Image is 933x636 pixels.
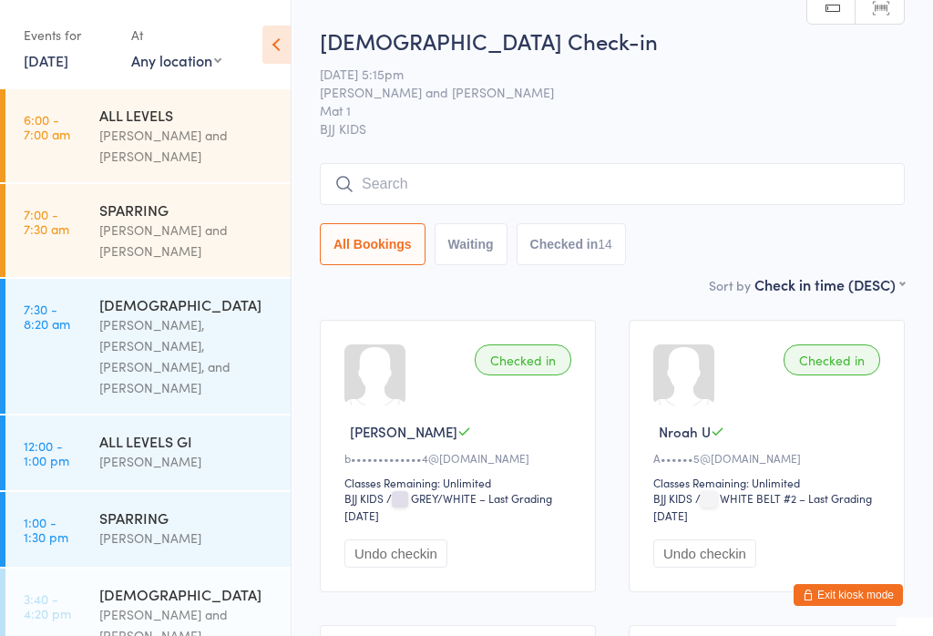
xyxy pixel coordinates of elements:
[709,276,751,294] label: Sort by
[5,492,291,567] a: 1:00 -1:30 pmSPARRING[PERSON_NAME]
[653,490,872,523] span: / WHITE BELT #2 – Last Grading [DATE]
[344,450,577,466] div: b•••••••••••••4@[DOMAIN_NAME]
[131,20,221,50] div: At
[659,422,711,441] span: Nroah U
[320,26,905,56] h2: [DEMOGRAPHIC_DATA] Check-in
[5,89,291,182] a: 6:00 -7:00 amALL LEVELS[PERSON_NAME] and [PERSON_NAME]
[99,314,275,398] div: [PERSON_NAME], [PERSON_NAME], [PERSON_NAME], and [PERSON_NAME]
[24,207,69,236] time: 7:00 - 7:30 am
[99,431,275,451] div: ALL LEVELS GI
[24,112,70,141] time: 6:00 - 7:00 am
[475,344,571,375] div: Checked in
[754,274,905,294] div: Check in time (DESC)
[5,279,291,414] a: 7:30 -8:20 am[DEMOGRAPHIC_DATA][PERSON_NAME], [PERSON_NAME], [PERSON_NAME], and [PERSON_NAME]
[517,223,626,265] button: Checked in14
[794,584,903,606] button: Exit kiosk mode
[350,422,457,441] span: [PERSON_NAME]
[320,223,425,265] button: All Bookings
[99,105,275,125] div: ALL LEVELS
[435,223,508,265] button: Waiting
[99,200,275,220] div: SPARRING
[784,344,880,375] div: Checked in
[320,119,905,138] span: BJJ KIDS
[131,50,221,70] div: Any location
[320,65,877,83] span: [DATE] 5:15pm
[653,475,886,490] div: Classes Remaining: Unlimited
[99,508,275,528] div: SPARRING
[99,294,275,314] div: [DEMOGRAPHIC_DATA]
[320,101,877,119] span: Mat 1
[24,20,113,50] div: Events for
[653,539,756,568] button: Undo checkin
[320,163,905,205] input: Search
[598,237,612,251] div: 14
[24,515,68,544] time: 1:00 - 1:30 pm
[24,591,71,621] time: 3:40 - 4:20 pm
[320,83,877,101] span: [PERSON_NAME] and [PERSON_NAME]
[24,438,69,467] time: 12:00 - 1:00 pm
[344,490,552,523] span: / GREY/WHITE – Last Grading [DATE]
[653,450,886,466] div: A••••••5@[DOMAIN_NAME]
[344,475,577,490] div: Classes Remaining: Unlimited
[24,50,68,70] a: [DATE]
[99,528,275,549] div: [PERSON_NAME]
[99,220,275,262] div: [PERSON_NAME] and [PERSON_NAME]
[99,125,275,167] div: [PERSON_NAME] and [PERSON_NAME]
[653,490,692,506] div: BJJ KIDS
[24,302,70,331] time: 7:30 - 8:20 am
[99,451,275,472] div: [PERSON_NAME]
[5,415,291,490] a: 12:00 -1:00 pmALL LEVELS GI[PERSON_NAME]
[344,490,384,506] div: BJJ KIDS
[5,184,291,277] a: 7:00 -7:30 amSPARRING[PERSON_NAME] and [PERSON_NAME]
[99,584,275,604] div: [DEMOGRAPHIC_DATA]
[344,539,447,568] button: Undo checkin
